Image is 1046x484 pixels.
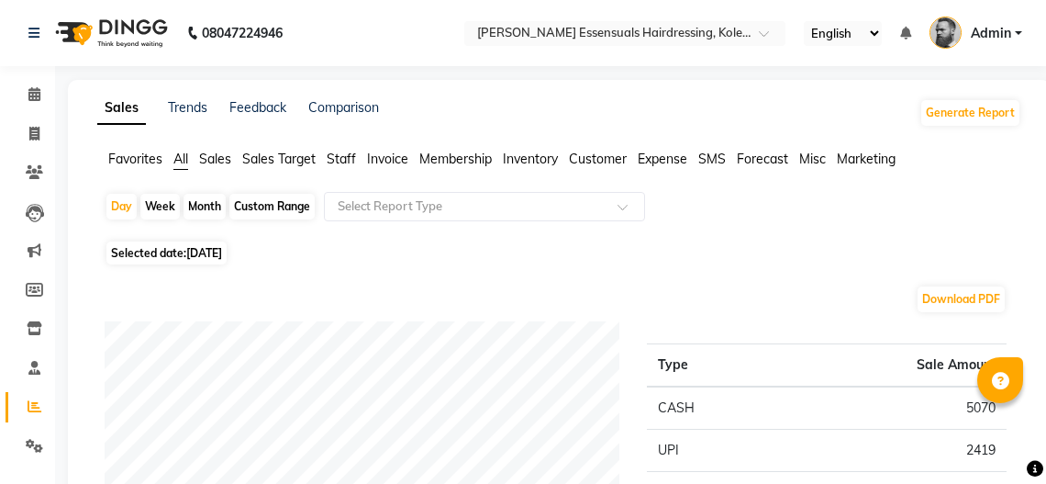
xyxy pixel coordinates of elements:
td: 2419 [779,430,1007,472]
a: Sales [97,92,146,125]
div: Day [106,194,137,219]
iframe: chat widget [969,411,1028,466]
span: [DATE] [186,246,222,260]
a: Feedback [229,99,286,116]
a: Comparison [308,99,379,116]
button: Download PDF [918,287,1005,312]
a: Trends [168,99,207,116]
img: logo [47,7,172,59]
span: Inventory [503,151,558,167]
span: Selected date: [106,242,227,265]
span: SMS [698,151,726,167]
div: Month [184,194,226,219]
span: Invoice [367,151,408,167]
span: Expense [638,151,687,167]
span: Sales Target [242,151,316,167]
span: Admin [971,24,1011,43]
td: CASH [647,387,779,430]
span: Misc [799,151,826,167]
span: All [173,151,188,167]
span: Favorites [108,151,162,167]
b: 08047224946 [202,7,283,59]
span: Staff [327,151,356,167]
td: 5070 [779,387,1007,430]
span: Forecast [737,151,788,167]
th: Sale Amount [779,344,1007,388]
span: Customer [569,151,627,167]
td: UPI [647,430,779,472]
div: Custom Range [229,194,315,219]
div: Week [140,194,180,219]
button: Generate Report [921,100,1019,126]
th: Type [647,344,779,388]
img: Admin [929,17,962,49]
span: Membership [419,151,492,167]
span: Sales [199,151,231,167]
span: Marketing [837,151,896,167]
